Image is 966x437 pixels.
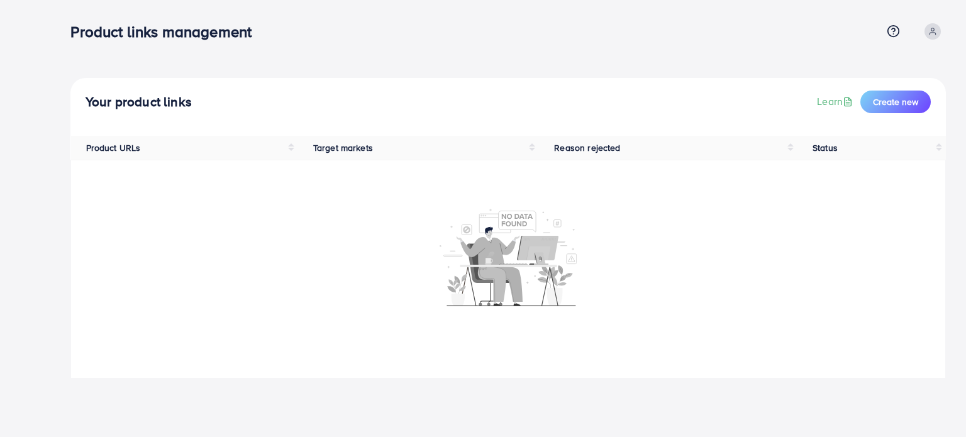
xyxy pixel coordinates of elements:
span: Create new [873,96,918,108]
h4: Your product links [86,94,192,110]
span: Reason rejected [554,141,620,154]
span: Product URLs [86,141,141,154]
button: Create new [860,91,931,113]
img: No account [440,207,577,306]
h3: Product links management [70,23,262,41]
span: Status [813,141,838,154]
span: Target markets [313,141,373,154]
a: Learn [817,94,855,109]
